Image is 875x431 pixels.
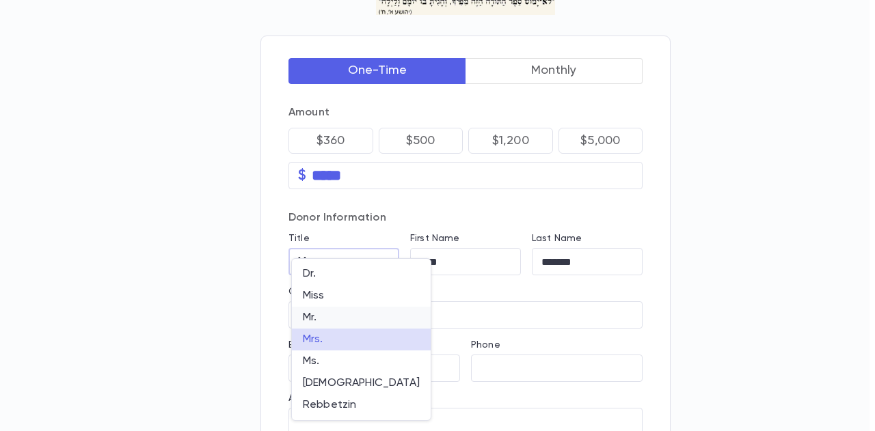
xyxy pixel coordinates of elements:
span: Dr. [303,267,420,281]
span: [DEMOGRAPHIC_DATA] [303,376,420,390]
span: Mr. [303,311,420,324]
span: Ms. [303,354,420,368]
span: Miss [303,289,420,303]
span: Rebbetzin [303,398,420,412]
span: Mrs. [303,333,420,346]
